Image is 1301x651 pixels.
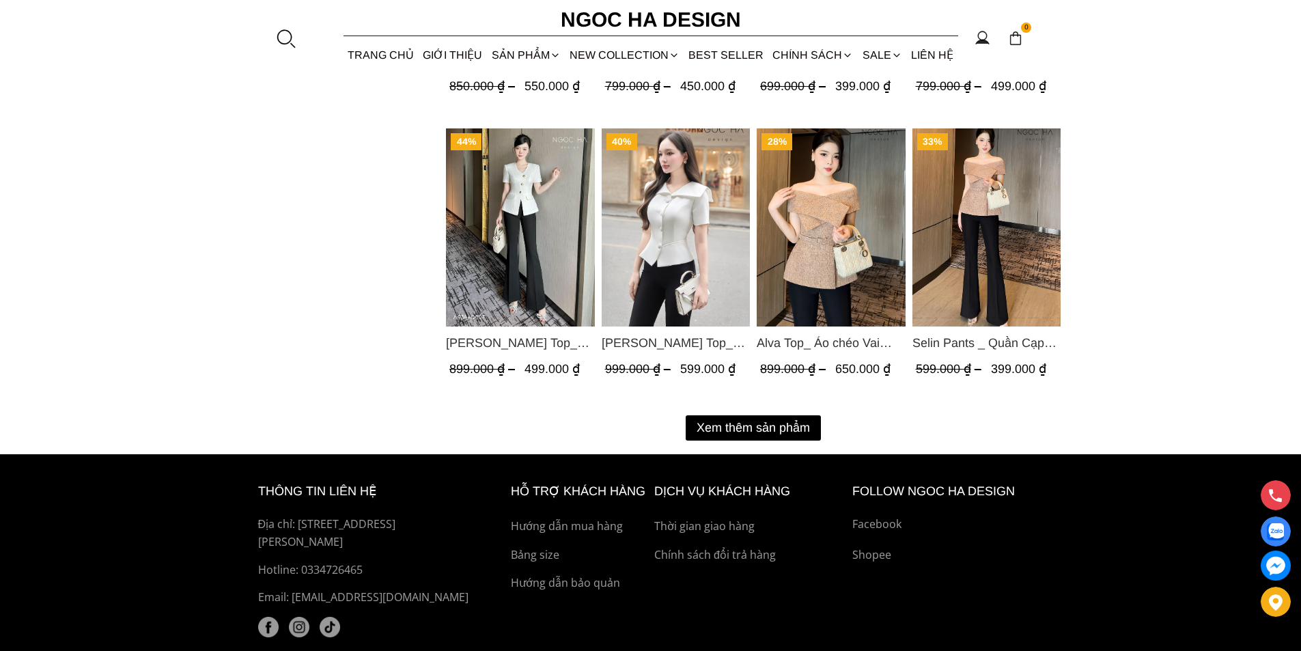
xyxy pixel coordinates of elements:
[258,589,479,607] p: Email: [EMAIL_ADDRESS][DOMAIN_NAME]
[654,482,845,501] h6: Dịch vụ khách hàng
[757,333,906,352] a: Link to Alva Top_ Áo chéo Vai Kèm Đai Màu Be A822
[757,128,906,327] img: Alva Top_ Áo chéo Vai Kèm Đai Màu Be A822
[446,333,595,352] a: Link to Amy Top_ Áo Vạt Chéo Đính 3 Cúc Tay Cộc Màu Trắng A934
[289,617,309,637] img: instagram
[757,333,906,352] span: Alva Top_ Áo chéo Vai Kèm Đai Màu Be A822
[906,37,957,73] a: LIÊN HỆ
[601,333,750,352] a: Link to Fiona Top_ Áo Vest Cách Điệu Cổ Ngang Vạt Chéo Tay Cộc Màu Trắng A936
[757,128,906,327] a: Product image - Alva Top_ Áo chéo Vai Kèm Đai Màu Be A822
[511,546,647,564] a: Bảng size
[1021,23,1032,33] span: 0
[419,37,487,73] a: GIỚI THIỆU
[258,617,279,637] a: facebook (1)
[858,37,906,73] a: SALE
[990,80,1046,94] span: 499.000 ₫
[835,362,891,376] span: 650.000 ₫
[511,482,647,501] h6: hỗ trợ khách hàng
[565,37,684,73] a: NEW COLLECTION
[511,574,647,592] a: Hướng dẫn bảo quản
[604,80,673,94] span: 799.000 ₫
[601,128,750,327] img: Fiona Top_ Áo Vest Cách Điệu Cổ Ngang Vạt Chéo Tay Cộc Màu Trắng A936
[487,37,565,73] div: SẢN PHẨM
[852,516,1044,534] a: Facebook
[768,37,858,73] div: Chính sách
[446,128,595,327] img: Amy Top_ Áo Vạt Chéo Đính 3 Cúc Tay Cộc Màu Trắng A934
[524,80,580,94] span: 550.000 ₫
[835,80,891,94] span: 399.000 ₫
[344,37,419,73] a: TRANG CHỦ
[446,128,595,327] a: Product image - Amy Top_ Áo Vạt Chéo Đính 3 Cúc Tay Cộc Màu Trắng A934
[511,518,647,536] a: Hướng dẫn mua hàng
[1261,551,1291,581] a: messenger
[686,415,821,441] button: Xem thêm sản phẩm
[912,128,1061,327] img: Selin Pants _ Quần Cạp Cao Xếp Ly Giữa 2 màu Đen, Cam - Q007
[760,80,829,94] span: 699.000 ₫
[912,128,1061,327] a: Product image - Selin Pants _ Quần Cạp Cao Xếp Ly Giữa 2 màu Đen, Cam - Q007
[1267,523,1284,540] img: Display image
[258,562,479,579] a: Hotline: 0334726465
[604,362,673,376] span: 999.000 ₫
[1261,516,1291,546] a: Display image
[912,333,1061,352] a: Link to Selin Pants _ Quần Cạp Cao Xếp Ly Giữa 2 màu Đen, Cam - Q007
[654,546,845,564] a: Chính sách đổi trả hàng
[449,362,518,376] span: 899.000 ₫
[852,482,1044,501] h6: Follow ngoc ha Design
[601,333,750,352] span: [PERSON_NAME] Top_ Áo Vest Cách Điệu Cổ Ngang Vạt Chéo Tay Cộc Màu Trắng A936
[258,482,479,501] h6: thông tin liên hệ
[915,80,984,94] span: 799.000 ₫
[320,617,340,637] a: tiktok
[446,333,595,352] span: [PERSON_NAME] Top_ Áo Vạt Chéo Đính 3 Cúc Tay Cộc Màu Trắng A934
[852,546,1044,564] a: Shopee
[684,37,768,73] a: BEST SELLER
[449,80,518,94] span: 850.000 ₫
[601,128,750,327] a: Product image - Fiona Top_ Áo Vest Cách Điệu Cổ Ngang Vạt Chéo Tay Cộc Màu Trắng A936
[680,80,735,94] span: 450.000 ₫
[990,362,1046,376] span: 399.000 ₫
[654,518,845,536] a: Thời gian giao hàng
[524,362,580,376] span: 499.000 ₫
[680,362,735,376] span: 599.000 ₫
[548,3,753,36] a: Ngoc Ha Design
[258,516,479,551] p: Địa chỉ: [STREET_ADDRESS][PERSON_NAME]
[1008,31,1023,46] img: img-CART-ICON-ksit0nf1
[760,362,829,376] span: 899.000 ₫
[915,362,984,376] span: 599.000 ₫
[912,333,1061,352] span: Selin Pants _ Quần Cạp Cao Xếp Ly Giữa 2 màu Đen, Cam - Q007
